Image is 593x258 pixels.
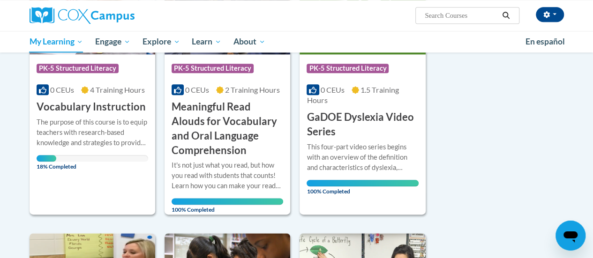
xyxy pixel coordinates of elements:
span: 0 CEUs [321,85,345,94]
span: PK-5 Structured Literacy [307,64,389,73]
h3: GaDOE Dyslexia Video Series [307,110,418,139]
span: My Learning [29,36,83,47]
h3: Vocabulary Instruction [37,100,146,114]
span: 100% Completed [307,180,418,195]
img: Cox Campus [30,7,135,24]
a: Explore [136,31,186,52]
div: Main menu [23,31,571,52]
a: Engage [89,31,136,52]
div: The purpose of this course is to equip teachers with research-based knowledge and strategies to p... [37,117,148,148]
button: Account Settings [536,7,564,22]
span: 2 Training Hours [225,85,280,94]
span: 18% Completed [37,155,57,170]
a: My Learning [23,31,90,52]
div: Your progress [172,198,283,205]
iframe: Button to launch messaging window [555,221,585,251]
a: Cox Campus [30,7,198,24]
div: Your progress [307,180,418,186]
h3: Meaningful Read Alouds for Vocabulary and Oral Language Comprehension [172,100,283,157]
div: It's not just what you read, but how you read with students that counts! Learn how you can make y... [172,160,283,191]
a: Learn [186,31,227,52]
span: Explore [143,36,180,47]
a: About [227,31,271,52]
span: About [233,36,265,47]
a: En español [519,32,571,52]
span: PK-5 Structured Literacy [172,64,254,73]
input: Search Courses [424,10,499,21]
span: 0 CEUs [50,85,74,94]
div: Your progress [37,155,57,162]
span: Learn [192,36,221,47]
span: PK-5 Structured Literacy [37,64,119,73]
span: En español [525,37,565,46]
div: This four-part video series begins with an overview of the definition and characteristics of dysl... [307,142,418,173]
span: Engage [95,36,130,47]
span: 4 Training Hours [90,85,145,94]
span: 100% Completed [172,198,283,213]
span: 0 CEUs [185,85,209,94]
button: Search [499,10,513,21]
